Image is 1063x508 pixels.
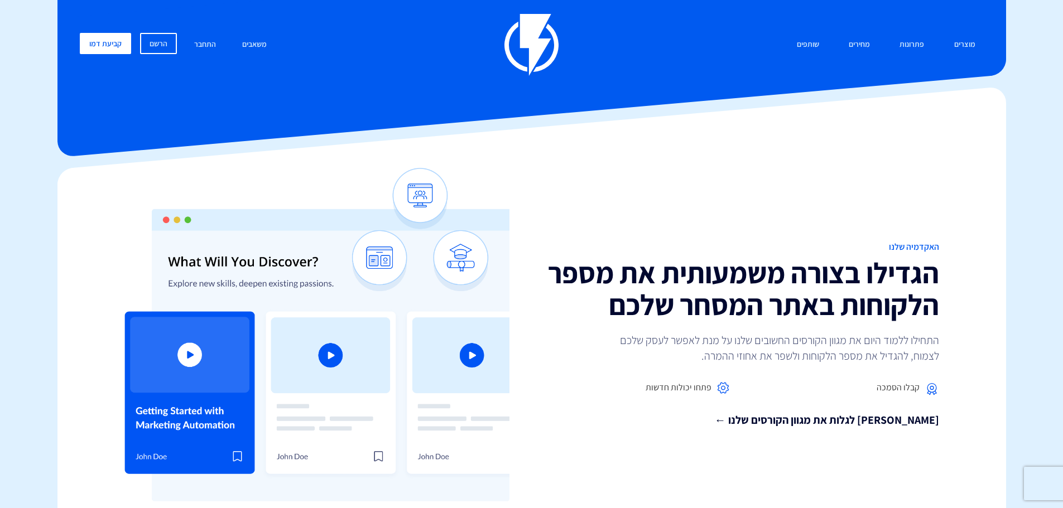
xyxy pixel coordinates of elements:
[234,33,275,57] a: משאבים
[891,33,932,57] a: פתרונות
[877,381,920,394] span: קבלו הסמכה
[540,257,939,321] h2: הגדילו בצורה משמעותית את מספר הלקוחות באתר המסחר שלכם
[140,33,177,54] a: הרשם
[186,33,224,57] a: התחבר
[788,33,828,57] a: שותפים
[840,33,878,57] a: מחירים
[946,33,984,57] a: מוצרים
[80,33,131,54] a: קביעת דמו
[540,412,939,428] a: [PERSON_NAME] לגלות את מגוון הקורסים שלנו ←
[646,381,711,394] span: פתחו יכולות חדשות
[540,242,939,252] h1: האקדמיה שלנו
[604,332,939,364] p: התחילו ללמוד היום את מגוון הקורסים החשובים שלנו על מנת לאפשר לעסק שלכם לצמוח, להגדיל את מספר הלקו...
